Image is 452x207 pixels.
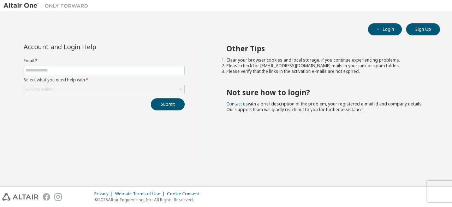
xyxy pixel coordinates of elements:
[226,44,428,53] h2: Other Tips
[226,101,248,107] a: Contact us
[54,193,62,201] img: instagram.svg
[24,44,153,50] div: Account and Login Help
[226,69,428,74] li: Please verify that the links in the activation e-mails are not expired.
[2,193,38,201] img: altair_logo.svg
[24,77,185,83] label: Select what you need help with
[25,87,53,92] div: Click to select
[4,2,92,9] img: Altair One
[24,85,184,94] div: Click to select
[43,193,50,201] img: facebook.svg
[167,191,203,197] div: Cookie Consent
[368,23,402,35] button: Login
[94,191,115,197] div: Privacy
[151,98,185,110] button: Submit
[406,23,440,35] button: Sign Up
[115,191,167,197] div: Website Terms of Use
[94,197,203,203] p: © 2025 Altair Engineering, Inc. All Rights Reserved.
[24,58,185,64] label: Email
[226,88,428,97] h2: Not sure how to login?
[226,57,428,63] li: Clear your browser cookies and local storage, if you continue experiencing problems.
[226,101,423,113] span: with a brief description of the problem, your registered e-mail id and company details. Our suppo...
[226,63,428,69] li: Please check for [EMAIL_ADDRESS][DOMAIN_NAME] mails in your junk or spam folder.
